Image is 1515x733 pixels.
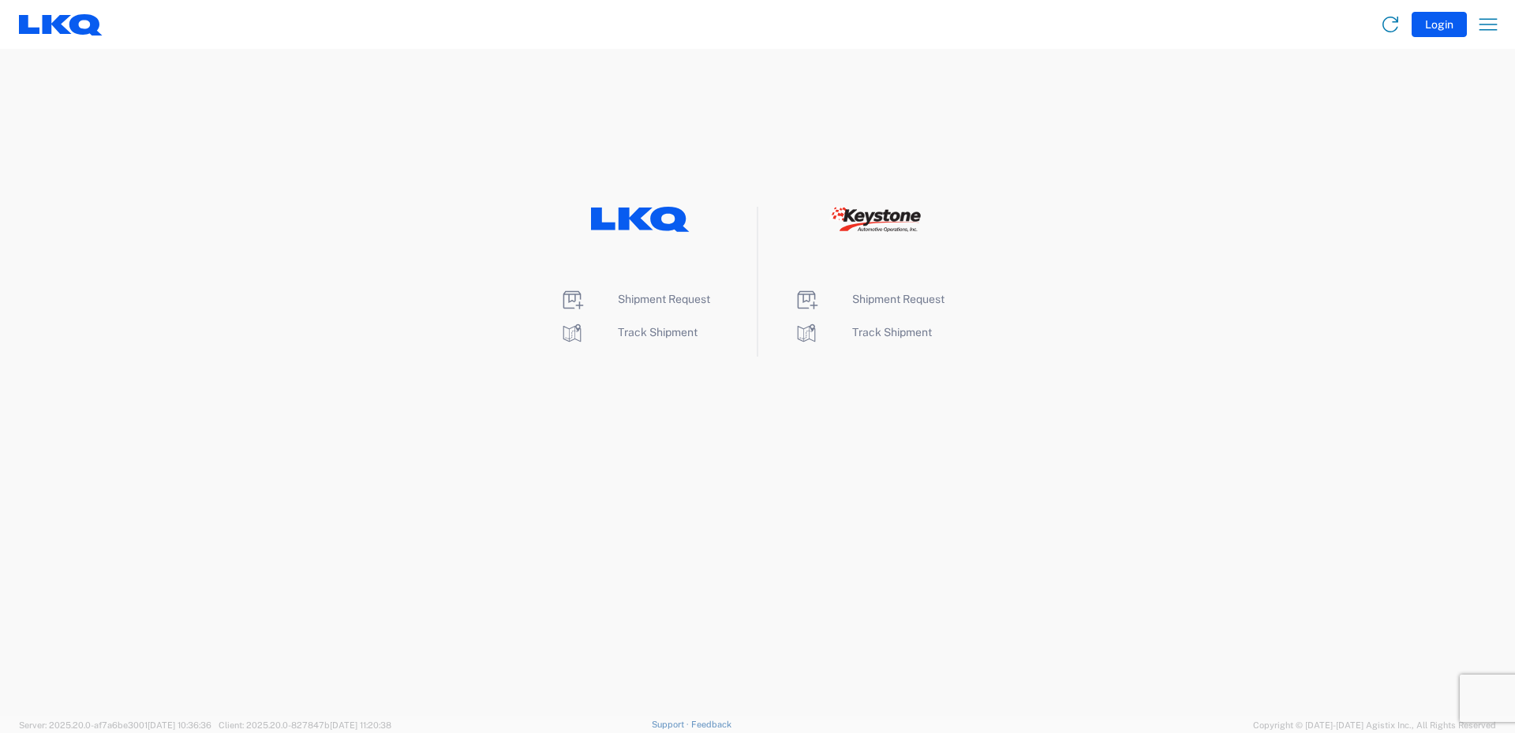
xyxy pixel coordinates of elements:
span: [DATE] 11:20:38 [330,720,391,730]
a: Shipment Request [794,293,945,305]
a: Track Shipment [559,326,698,338]
span: Track Shipment [852,326,932,338]
span: [DATE] 10:36:36 [148,720,211,730]
span: Shipment Request [852,293,945,305]
span: Shipment Request [618,293,710,305]
button: Login [1412,12,1467,37]
span: Copyright © [DATE]-[DATE] Agistix Inc., All Rights Reserved [1253,718,1496,732]
a: Track Shipment [794,326,932,338]
a: Feedback [691,720,731,729]
span: Client: 2025.20.0-827847b [219,720,391,730]
span: Track Shipment [618,326,698,338]
span: Server: 2025.20.0-af7a6be3001 [19,720,211,730]
a: Support [652,720,691,729]
a: Shipment Request [559,293,710,305]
